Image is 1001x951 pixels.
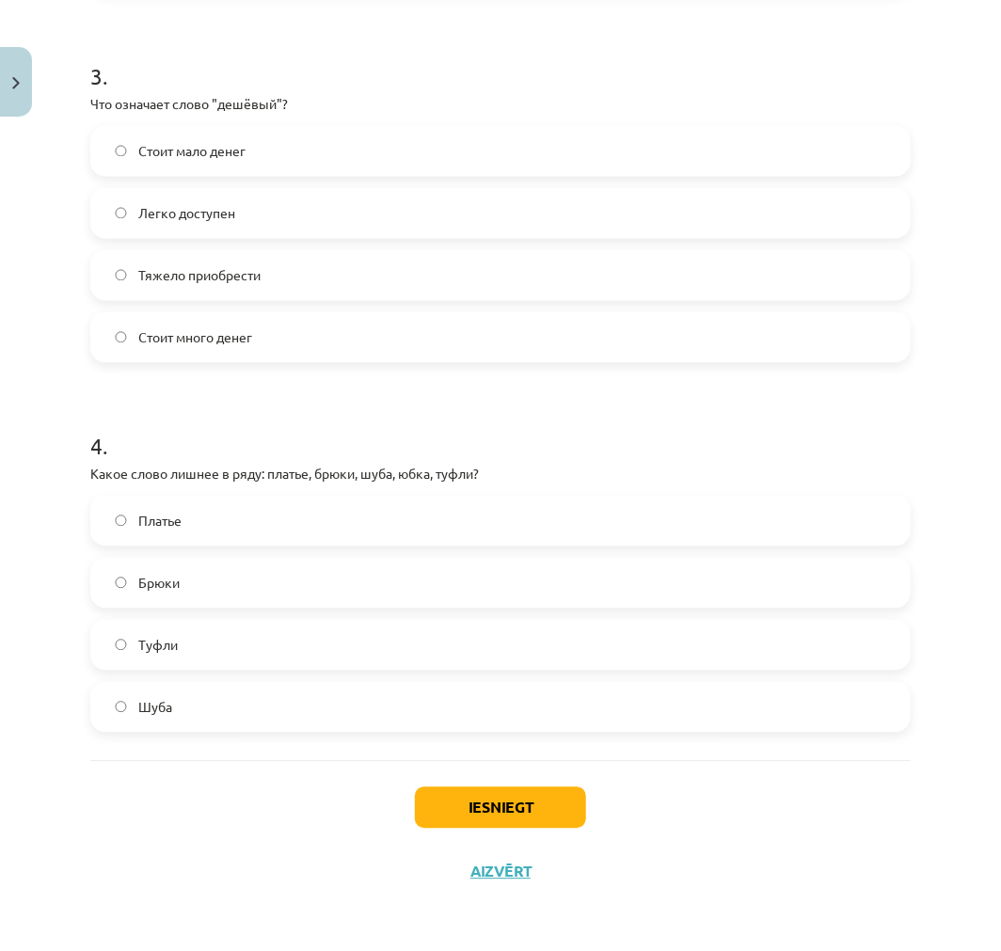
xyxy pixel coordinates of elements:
[115,578,127,590] input: Брюки
[115,208,127,220] input: Легко доступен
[465,863,536,881] button: Aizvērt
[115,702,127,714] input: Шуба
[115,270,127,282] input: Тяжело приобрести
[138,266,261,286] span: Тяжело приобрести
[90,465,911,484] p: Какое слово лишнее в ряду: платье, брюки, шуба, юбка, туфли?
[90,95,911,115] p: Что означает слово "дешёвый"?
[115,146,127,158] input: Стоит мало денег
[415,787,586,829] button: Iesniegt
[115,332,127,344] input: Стоит много денег
[12,77,20,89] img: icon-close-lesson-0947bae3869378f0d4975bcd49f059093ad1ed9edebbc8119c70593378902aed.svg
[138,698,172,718] span: Шуба
[90,401,911,459] h1: 4 .
[138,512,182,531] span: Платье
[138,636,178,656] span: Туфли
[115,515,127,528] input: Платье
[115,640,127,652] input: Туфли
[90,31,911,89] h1: 3 .
[138,574,180,594] span: Брюки
[138,142,246,162] span: Стоит мало денег
[138,204,235,224] span: Легко доступен
[138,328,252,348] span: Стоит много денег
